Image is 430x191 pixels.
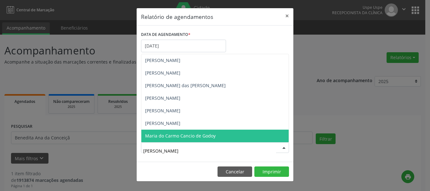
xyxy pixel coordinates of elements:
input: Selecione uma data ou intervalo [141,40,226,52]
span: [PERSON_NAME] das [PERSON_NAME] [145,82,226,88]
span: [PERSON_NAME] [145,95,180,101]
input: Selecione um profissional [143,144,276,157]
button: Imprimir [254,166,289,177]
h5: Relatório de agendamentos [141,13,213,21]
button: Cancelar [218,166,252,177]
span: [PERSON_NAME] [145,70,180,76]
label: DATA DE AGENDAMENTO [141,30,190,40]
button: Close [281,8,293,24]
span: [PERSON_NAME] [145,108,180,114]
span: [PERSON_NAME] [145,120,180,126]
span: [PERSON_NAME] [145,57,180,63]
span: Maria do Carmo Cancio de Godoy [145,133,216,139]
